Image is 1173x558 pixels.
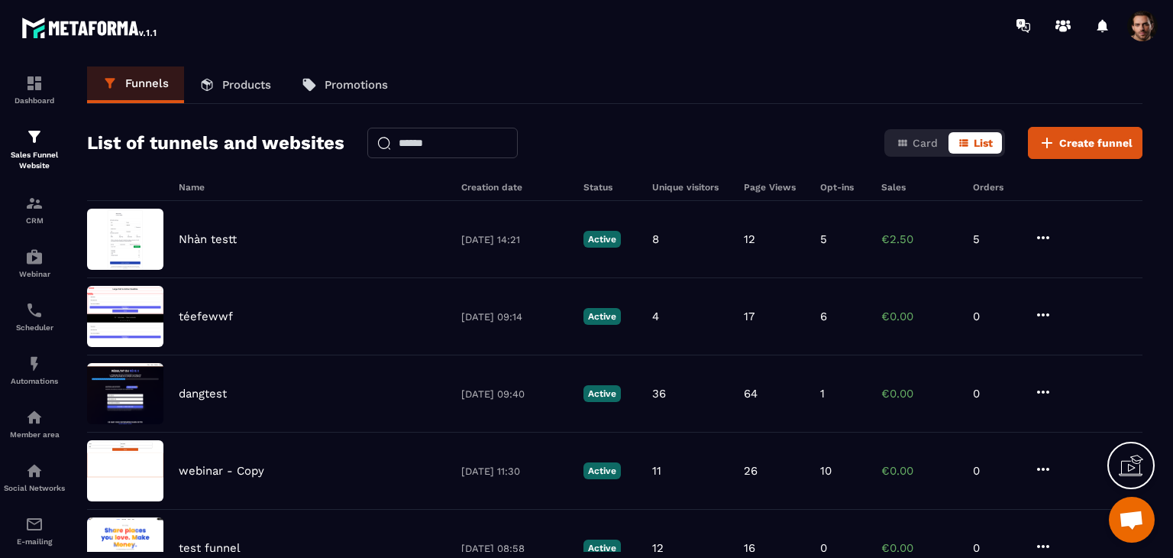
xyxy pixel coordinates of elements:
p: 8 [652,232,659,246]
p: [DATE] 09:14 [461,311,568,323]
p: 5 [820,232,827,246]
a: Promotions [286,67,403,103]
p: 0 [973,464,1019,478]
a: automationsautomationsAutomations [4,343,65,397]
p: Social Networks [4,484,65,492]
p: 4 [652,310,659,323]
h2: List of tunnels and websites [87,128,344,158]
img: image [87,363,163,424]
a: social-networksocial-networkSocial Networks [4,450,65,504]
p: 17 [744,310,755,323]
img: formation [25,128,44,146]
p: Member area [4,430,65,439]
img: logo [21,14,159,41]
p: [DATE] 14:21 [461,234,568,245]
a: Funnels [87,67,184,103]
button: Create funnel [1028,127,1142,159]
p: 12 [652,541,664,555]
a: formationformationDashboard [4,63,65,116]
p: Funnels [125,76,169,90]
p: 16 [744,541,755,555]
p: €2.50 [881,232,958,246]
h6: Orders [973,182,1019,193]
p: 0 [820,541,827,555]
p: Active [583,540,621,556]
h6: Creation date [461,182,568,193]
p: Dashboard [4,96,65,105]
img: scheduler [25,301,44,320]
a: schedulerschedulerScheduler [4,290,65,343]
button: List [948,132,1002,154]
span: Card [913,137,938,149]
p: Webinar [4,270,65,278]
div: Mở cuộc trò chuyện [1109,497,1155,543]
p: 0 [973,310,1019,323]
p: Automations [4,377,65,385]
h6: Unique visitors [652,182,729,193]
p: [DATE] 09:40 [461,388,568,400]
img: formation [25,194,44,212]
p: Active [583,308,621,325]
p: 12 [744,232,755,246]
p: Scheduler [4,323,65,332]
img: email [25,515,44,534]
img: image [87,286,163,347]
p: test funnel [179,541,241,555]
h6: Name [179,182,446,193]
p: 64 [744,387,758,401]
img: automations [25,408,44,427]
img: image [87,209,163,270]
img: formation [25,74,44,92]
img: automations [25,248,44,266]
a: automationsautomationsWebinar [4,236,65,290]
p: 11 [652,464,661,478]
p: Nhàn testt [179,232,237,246]
p: €0.00 [881,310,958,323]
h6: Opt-ins [820,182,866,193]
p: 0 [973,541,1019,555]
p: 5 [973,232,1019,246]
a: automationsautomationsMember area [4,397,65,450]
p: €0.00 [881,464,958,478]
p: webinar - Copy [179,464,264,478]
p: Promotions [325,78,388,92]
p: Products [222,78,271,92]
p: 10 [820,464,832,478]
a: Products [184,67,286,103]
span: Create funnel [1059,135,1133,151]
button: Card [887,132,947,154]
p: 6 [820,310,827,323]
p: Active [583,462,621,479]
p: 26 [744,464,758,478]
p: Sales Funnel Website [4,150,65,171]
h6: Status [583,182,637,193]
p: Active [583,231,621,248]
a: formationformationCRM [4,183,65,236]
span: List [974,137,993,149]
p: €0.00 [881,387,958,401]
a: formationformationSales Funnel Website [4,116,65,183]
p: Active [583,385,621,402]
p: [DATE] 08:58 [461,543,568,554]
p: €0.00 [881,541,958,555]
p: CRM [4,216,65,225]
p: dangtest [179,387,227,401]
h6: Page Views [744,182,805,193]
h6: Sales [881,182,958,193]
p: 0 [973,387,1019,401]
p: [DATE] 11:30 [461,466,568,477]
p: E-mailing [4,537,65,546]
p: 1 [820,387,825,401]
a: emailemailE-mailing [4,504,65,557]
img: automations [25,355,44,373]
p: téefewwf [179,310,233,323]
p: 36 [652,387,666,401]
img: image [87,440,163,501]
img: social-network [25,462,44,480]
